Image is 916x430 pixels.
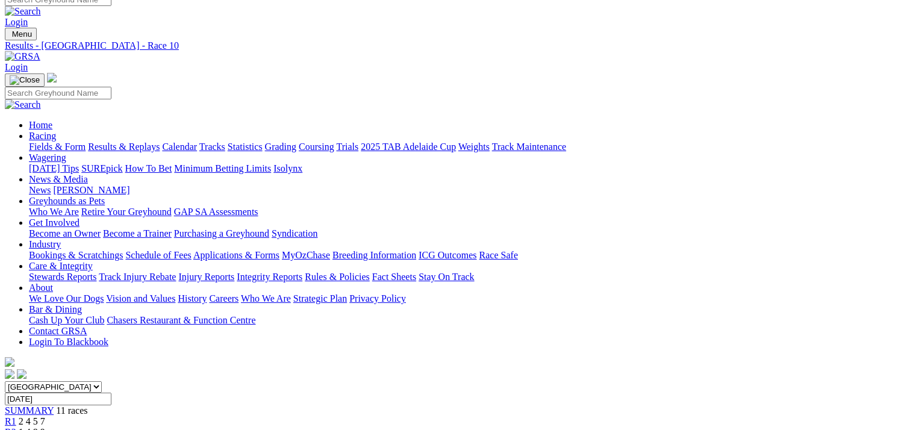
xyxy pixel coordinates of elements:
[282,250,330,260] a: MyOzChase
[29,174,88,184] a: News & Media
[5,369,14,379] img: facebook.svg
[29,250,911,261] div: Industry
[479,250,517,260] a: Race Safe
[29,163,911,174] div: Wagering
[125,250,191,260] a: Schedule of Fees
[349,293,406,304] a: Privacy Policy
[29,228,101,238] a: Become an Owner
[5,87,111,99] input: Search
[29,304,82,314] a: Bar & Dining
[419,272,474,282] a: Stay On Track
[17,369,26,379] img: twitter.svg
[162,142,197,152] a: Calendar
[29,142,911,152] div: Racing
[29,142,86,152] a: Fields & Form
[81,163,122,173] a: SUREpick
[29,315,911,326] div: Bar & Dining
[53,185,129,195] a: [PERSON_NAME]
[29,272,911,282] div: Care & Integrity
[5,17,28,27] a: Login
[5,393,111,405] input: Select date
[125,163,172,173] a: How To Bet
[29,217,79,228] a: Get Involved
[299,142,334,152] a: Coursing
[178,293,207,304] a: History
[5,51,40,62] img: GRSA
[19,416,45,426] span: 2 4 5 7
[293,293,347,304] a: Strategic Plan
[29,293,104,304] a: We Love Our Dogs
[241,293,291,304] a: Who We Are
[332,250,416,260] a: Breeding Information
[492,142,566,152] a: Track Maintenance
[107,315,255,325] a: Chasers Restaurant & Function Centre
[29,228,911,239] div: Get Involved
[106,293,175,304] a: Vision and Values
[5,62,28,72] a: Login
[29,337,108,347] a: Login To Blackbook
[29,196,105,206] a: Greyhounds as Pets
[178,272,234,282] a: Injury Reports
[209,293,238,304] a: Careers
[29,282,53,293] a: About
[273,163,302,173] a: Isolynx
[174,163,271,173] a: Minimum Betting Limits
[81,207,172,217] a: Retire Your Greyhound
[5,99,41,110] img: Search
[5,357,14,367] img: logo-grsa-white.png
[174,207,258,217] a: GAP SA Assessments
[29,250,123,260] a: Bookings & Scratchings
[5,6,41,17] img: Search
[29,293,911,304] div: About
[361,142,456,152] a: 2025 TAB Adelaide Cup
[29,272,96,282] a: Stewards Reports
[29,207,911,217] div: Greyhounds as Pets
[10,75,40,85] img: Close
[419,250,476,260] a: ICG Outcomes
[199,142,225,152] a: Tracks
[29,326,87,336] a: Contact GRSA
[29,185,51,195] a: News
[5,40,911,51] a: Results - [GEOGRAPHIC_DATA] - Race 10
[29,120,52,130] a: Home
[5,416,16,426] a: R1
[372,272,416,282] a: Fact Sheets
[29,152,66,163] a: Wagering
[29,207,79,217] a: Who We Are
[193,250,279,260] a: Applications & Forms
[237,272,302,282] a: Integrity Reports
[47,73,57,83] img: logo-grsa-white.png
[103,228,172,238] a: Become a Trainer
[56,405,87,416] span: 11 races
[458,142,490,152] a: Weights
[305,272,370,282] a: Rules & Policies
[174,228,269,238] a: Purchasing a Greyhound
[29,315,104,325] a: Cash Up Your Club
[272,228,317,238] a: Syndication
[228,142,263,152] a: Statistics
[29,131,56,141] a: Racing
[5,405,54,416] a: SUMMARY
[99,272,176,282] a: Track Injury Rebate
[29,163,79,173] a: [DATE] Tips
[336,142,358,152] a: Trials
[5,28,37,40] button: Toggle navigation
[12,30,32,39] span: Menu
[5,73,45,87] button: Toggle navigation
[265,142,296,152] a: Grading
[29,261,93,271] a: Care & Integrity
[29,239,61,249] a: Industry
[88,142,160,152] a: Results & Replays
[29,185,911,196] div: News & Media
